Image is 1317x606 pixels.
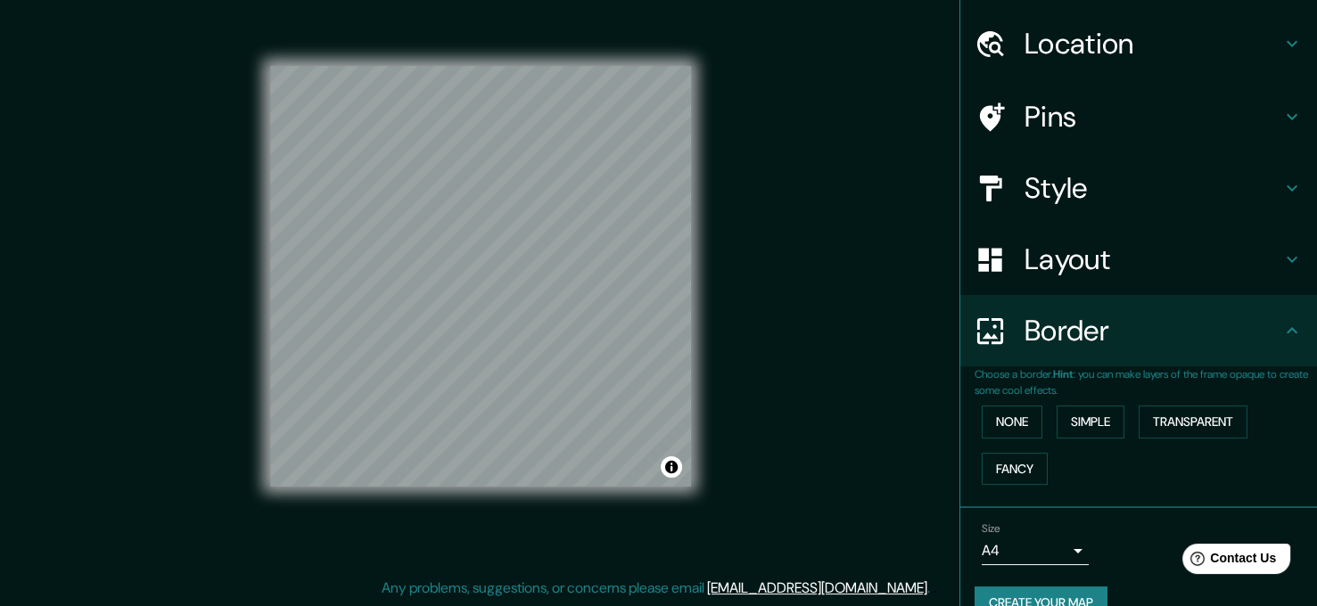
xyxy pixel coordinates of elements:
[1025,26,1281,61] h4: Location
[960,224,1317,295] div: Layout
[982,453,1048,486] button: Fancy
[933,577,936,599] div: .
[707,578,927,597] a: [EMAIL_ADDRESS][DOMAIN_NAME]
[960,295,1317,366] div: Border
[1025,170,1281,206] h4: Style
[975,366,1317,398] p: Choose a border. : you can make layers of the frame opaque to create some cool effects.
[960,8,1317,79] div: Location
[1057,405,1124,438] button: Simple
[1139,405,1247,438] button: Transparent
[1025,313,1281,348] h4: Border
[930,577,933,599] div: .
[982,405,1042,438] button: None
[1025,99,1281,135] h4: Pins
[1025,242,1281,277] h4: Layout
[960,81,1317,152] div: Pins
[661,456,682,478] button: Toggle attribution
[1158,536,1297,586] iframe: Help widget launcher
[270,66,691,487] canvas: Map
[382,577,930,599] p: Any problems, suggestions, or concerns please email .
[1053,367,1074,381] b: Hint
[982,521,1000,536] label: Size
[960,152,1317,224] div: Style
[982,536,1089,565] div: A4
